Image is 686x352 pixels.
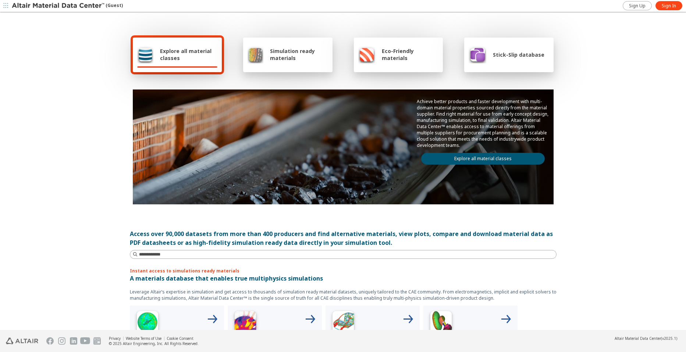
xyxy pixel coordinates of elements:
p: Leverage Altair’s expertise in simulation and get access to thousands of simulation ready materia... [130,289,557,301]
div: (Guest) [12,2,123,10]
img: Eco-Friendly materials [358,46,375,63]
img: High Frequency Icon [133,309,162,338]
span: Explore all material classes [160,47,217,61]
span: Simulation ready materials [270,47,328,61]
img: Crash Analyses Icon [426,309,456,338]
span: Eco-Friendly materials [382,47,438,61]
div: Access over 90,000 datasets from more than 400 producers and find alternative materials, view plo... [130,229,557,247]
a: Privacy [109,336,121,341]
a: Sign Up [623,1,652,10]
p: Instant access to simulations ready materials [130,268,557,274]
img: Low Frequency Icon [231,309,260,338]
p: Achieve better products and faster development with multi-domain material properties sourced dire... [417,98,549,148]
a: Explore all material classes [421,153,545,165]
span: Altair Material Data Center [615,336,661,341]
img: Explore all material classes [137,46,154,63]
a: Sign In [655,1,682,10]
a: Cookie Consent [167,336,193,341]
img: Altair Engineering [6,338,38,344]
img: Simulation ready materials [248,46,263,63]
img: Structural Analyses Icon [328,309,358,338]
span: Sign In [662,3,676,9]
span: Stick-Slip database [493,51,544,58]
img: Stick-Slip database [469,46,486,63]
div: © 2025 Altair Engineering, Inc. All Rights Reserved. [109,341,199,346]
p: A materials database that enables true multiphysics simulations [130,274,557,283]
div: (v2025.1) [615,336,677,341]
span: Sign Up [629,3,646,9]
img: Altair Material Data Center [12,2,106,10]
a: Website Terms of Use [126,336,161,341]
